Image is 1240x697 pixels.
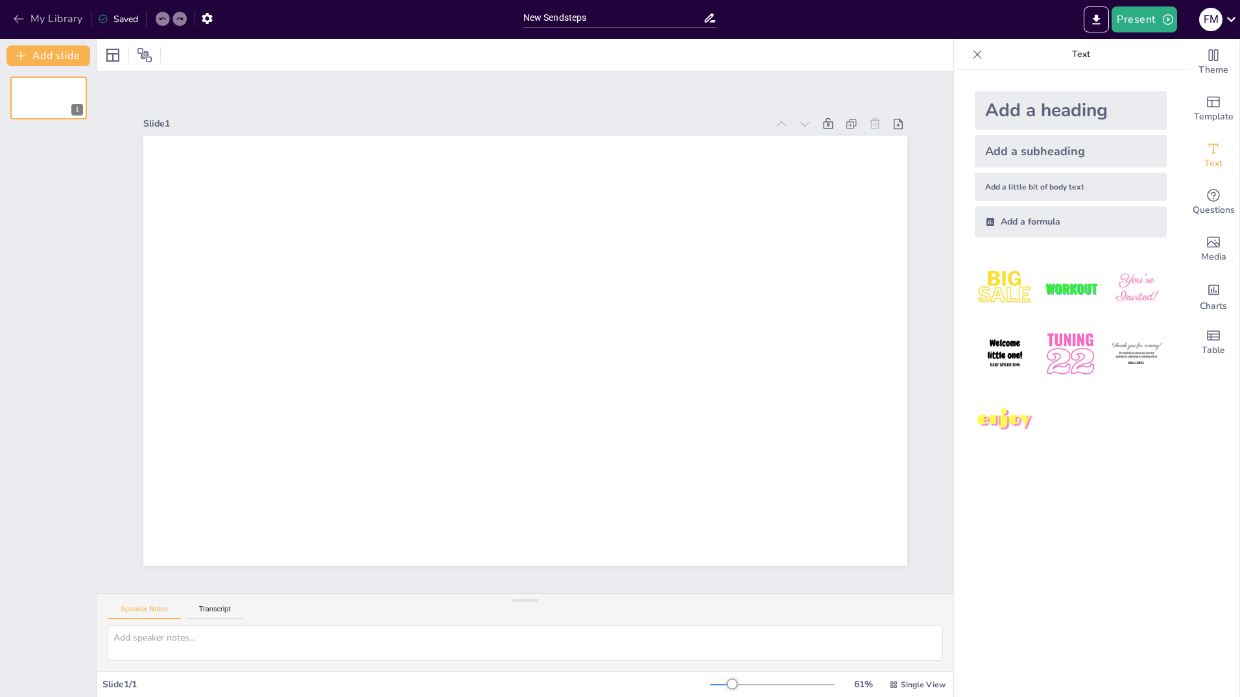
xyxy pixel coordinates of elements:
div: Add a subheading [975,135,1167,167]
input: Insert title [523,8,704,27]
div: 1 [71,104,83,116]
button: Export to PowerPoint [1084,6,1109,32]
div: Layout [102,45,123,66]
span: Text [1204,156,1222,171]
img: 5.jpeg [1040,324,1101,384]
button: Add slide [6,45,90,66]
div: 1 [10,77,87,119]
div: Saved [98,13,138,25]
div: Add a little bit of body text [975,173,1167,201]
span: Template [1194,110,1234,124]
div: Get real-time input from your audience [1187,179,1239,226]
div: 61 % [848,678,879,691]
div: Add charts and graphs [1187,273,1239,319]
button: F M [1199,6,1222,32]
span: Questions [1193,203,1235,217]
span: Media [1201,250,1226,264]
div: Add ready made slides [1187,86,1239,132]
div: Slide 1 [143,117,767,130]
img: 3.jpeg [1106,258,1167,319]
img: 7.jpeg [975,390,1035,450]
div: F M [1199,8,1222,31]
button: My Library [10,8,88,29]
span: Table [1202,343,1225,358]
span: Single View [901,679,946,690]
span: Charts [1200,299,1227,313]
span: Position [137,47,152,63]
div: Add images, graphics, shapes or video [1187,226,1239,273]
div: Add a heading [975,91,1167,130]
div: Slide 1 / 1 [102,678,710,691]
button: Present [1112,6,1176,32]
div: Add text boxes [1187,132,1239,179]
p: Text [988,39,1174,70]
img: 2.jpeg [1040,258,1101,319]
span: Theme [1198,63,1228,77]
img: 1.jpeg [975,258,1035,319]
img: 4.jpeg [975,324,1035,384]
button: Transcript [186,605,244,619]
div: Add a formula [975,206,1167,238]
div: Add a table [1187,319,1239,366]
img: 6.jpeg [1106,324,1167,384]
button: Speaker Notes [108,605,181,619]
div: Change the overall theme [1187,39,1239,86]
